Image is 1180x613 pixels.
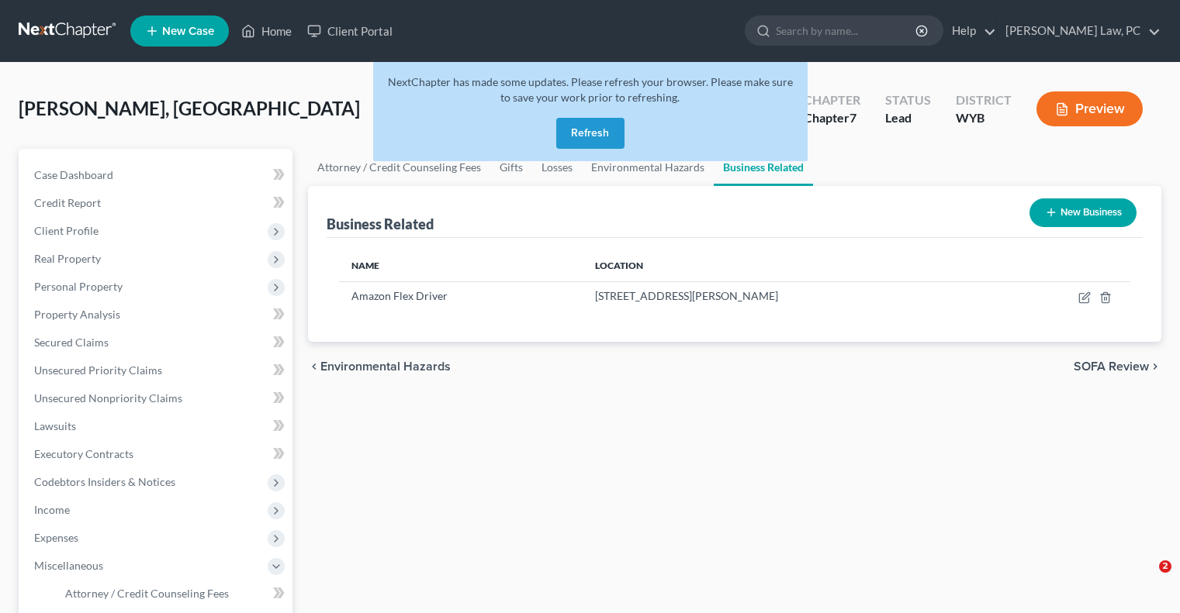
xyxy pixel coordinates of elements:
button: SOFA Review chevron_right [1074,360,1161,373]
span: Case Dashboard [34,168,113,181]
span: NextChapter has made some updates. Please refresh your browser. Please make sure to save your wor... [388,75,793,104]
a: Unsecured Priority Claims [22,356,292,384]
span: Property Analysis [34,308,120,321]
a: Attorney / Credit Counseling Fees [308,149,490,186]
a: Secured Claims [22,329,292,356]
button: chevron_left Environmental Hazards [308,360,451,373]
a: Property Analysis [22,301,292,329]
a: Home [234,17,299,45]
a: Lawsuits [22,412,292,440]
button: Preview [1036,91,1143,126]
div: Chapter [804,91,860,109]
a: Attorney / Credit Counseling Fees [53,580,292,608]
span: Location [595,260,643,271]
a: Executory Contracts [22,440,292,468]
div: Business Related [327,215,434,233]
span: Secured Claims [34,336,109,349]
span: Attorney / Credit Counseling Fees [65,587,229,600]
span: Executory Contracts [34,447,133,460]
span: Miscellaneous [34,559,103,572]
span: Expenses [34,531,78,544]
span: Personal Property [34,280,123,293]
iframe: Intercom live chat [1127,560,1164,598]
span: Unsecured Priority Claims [34,363,162,377]
div: Status [885,91,931,109]
i: chevron_right [1149,360,1161,373]
span: Lawsuits [34,419,76,432]
input: Search by name... [776,16,918,45]
span: Income [34,503,70,516]
div: District [956,91,1012,109]
button: New Business [1029,198,1137,227]
span: 7 [850,110,856,125]
span: [PERSON_NAME], [GEOGRAPHIC_DATA] [19,97,360,119]
a: Credit Report [22,189,292,217]
a: Case Dashboard [22,161,292,189]
span: Name [351,260,379,271]
span: Credit Report [34,196,101,209]
button: Refresh [556,118,625,149]
div: Chapter [804,109,860,127]
div: Lead [885,109,931,127]
span: Environmental Hazards [320,360,451,373]
span: New Case [162,26,214,37]
span: 2 [1159,560,1171,573]
a: Client Portal [299,17,400,45]
span: SOFA Review [1074,360,1149,373]
a: Help [944,17,996,45]
div: WYB [956,109,1012,127]
a: Unsecured Nonpriority Claims [22,384,292,412]
span: Client Profile [34,224,99,237]
span: Unsecured Nonpriority Claims [34,391,182,405]
span: Codebtors Insiders & Notices [34,475,175,488]
span: Amazon Flex Driver [351,289,448,302]
span: [STREET_ADDRESS][PERSON_NAME] [595,289,778,302]
i: chevron_left [308,360,320,373]
a: [PERSON_NAME] Law, PC [998,17,1161,45]
span: Real Property [34,252,101,265]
